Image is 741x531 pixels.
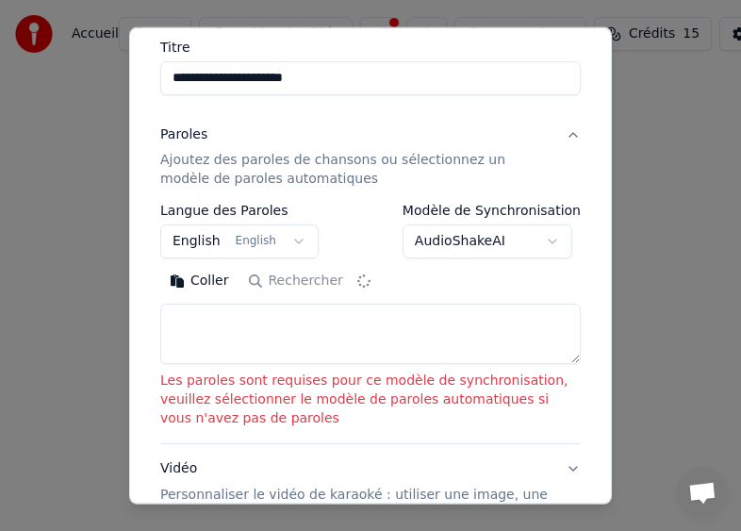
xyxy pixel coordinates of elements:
div: ParolesAjoutez des paroles de chansons ou sélectionnez un modèle de paroles automatiques [160,204,581,443]
div: Vidéo [160,459,551,523]
div: Paroles [160,124,207,143]
p: Personnaliser le vidéo de karaoké : utiliser une image, une vidéo ou une couleur [160,486,551,523]
p: Les paroles sont requises pour ce modèle de synchronisation, veuillez sélectionner le modèle de p... [160,372,581,428]
button: Coller [160,266,239,296]
label: Modèle de Synchronisation [403,204,581,217]
label: Titre [160,40,581,53]
label: Langue des Paroles [160,204,319,217]
p: Ajoutez des paroles de chansons ou sélectionnez un modèle de paroles automatiques [160,151,551,189]
button: ParolesAjoutez des paroles de chansons ou sélectionnez un modèle de paroles automatiques [160,109,581,204]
